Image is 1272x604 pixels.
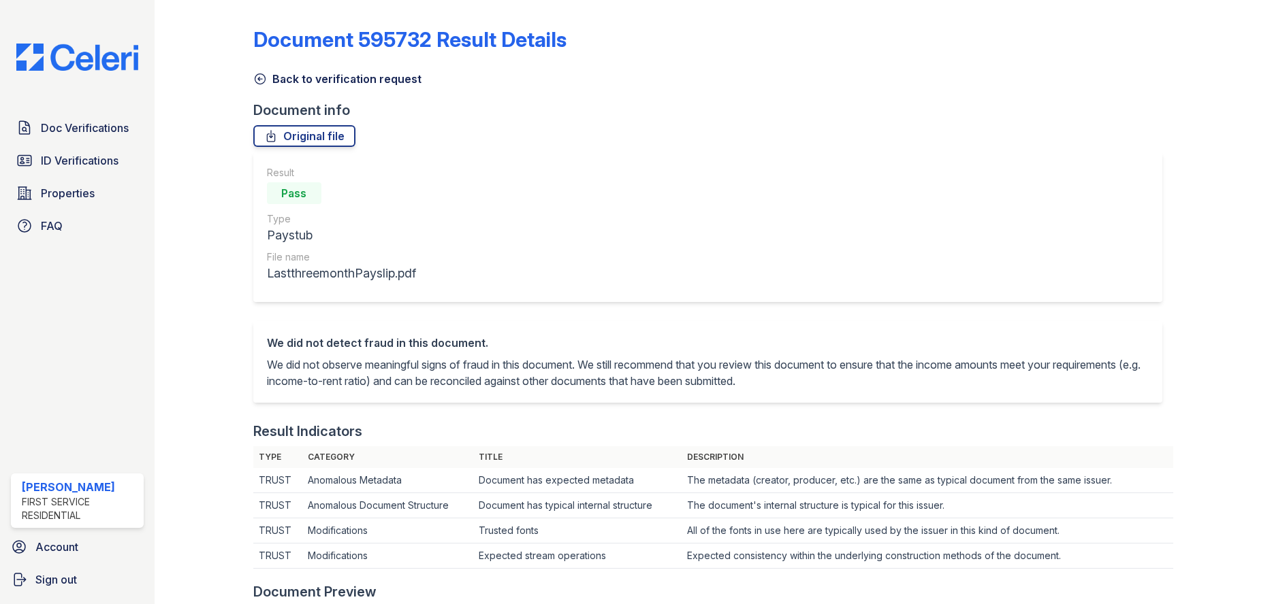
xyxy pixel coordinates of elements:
[267,356,1149,389] p: We did not observe meaningful signs of fraud in this document. We still recommend that you review...
[682,468,1173,493] td: The metadata (creator, producer, etc.) are the same as typical document from the same issuer.
[11,147,144,174] a: ID Verifications
[302,446,474,468] th: Category
[302,518,474,543] td: Modifications
[302,543,474,569] td: Modifications
[253,493,302,518] td: TRUST
[253,446,302,468] th: Type
[267,166,416,180] div: Result
[473,543,682,569] td: Expected stream operations
[11,114,144,141] a: Doc Verifications
[253,71,422,87] a: Back to verification request
[253,518,302,543] td: TRUST
[473,446,682,468] th: Title
[682,518,1173,543] td: All of the fonts in use here are typically used by the issuer in this kind of document.
[682,493,1173,518] td: The document's internal structure is typical for this issuer.
[473,493,682,518] td: Document has typical internal structure
[5,533,149,560] a: Account
[35,539,78,555] span: Account
[473,468,682,493] td: Document has expected metadata
[253,125,355,147] a: Original file
[11,212,144,239] a: FAQ
[267,335,1149,351] div: We did not detect fraud in this document.
[5,44,149,71] img: CE_Logo_Blue-a8612792a0a2168367f1c8372b55b34899dd931a85d93a1a3d3e32e68fde9ad4.png
[253,27,567,52] a: Document 595732 Result Details
[41,218,63,234] span: FAQ
[11,180,144,207] a: Properties
[253,101,1174,120] div: Document info
[302,468,474,493] td: Anomalous Metadata
[267,226,416,245] div: Paystub
[267,212,416,226] div: Type
[253,582,377,601] div: Document Preview
[22,479,138,495] div: [PERSON_NAME]
[41,120,129,136] span: Doc Verifications
[302,493,474,518] td: Anomalous Document Structure
[682,543,1173,569] td: Expected consistency within the underlying construction methods of the document.
[253,468,302,493] td: TRUST
[267,182,321,204] div: Pass
[267,264,416,283] div: LastthreemonthPayslip.pdf
[473,518,682,543] td: Trusted fonts
[5,566,149,593] a: Sign out
[267,250,416,264] div: File name
[682,446,1173,468] th: Description
[41,185,95,201] span: Properties
[253,422,362,441] div: Result Indicators
[35,571,77,588] span: Sign out
[22,495,138,522] div: First Service Residential
[253,543,302,569] td: TRUST
[41,152,118,169] span: ID Verifications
